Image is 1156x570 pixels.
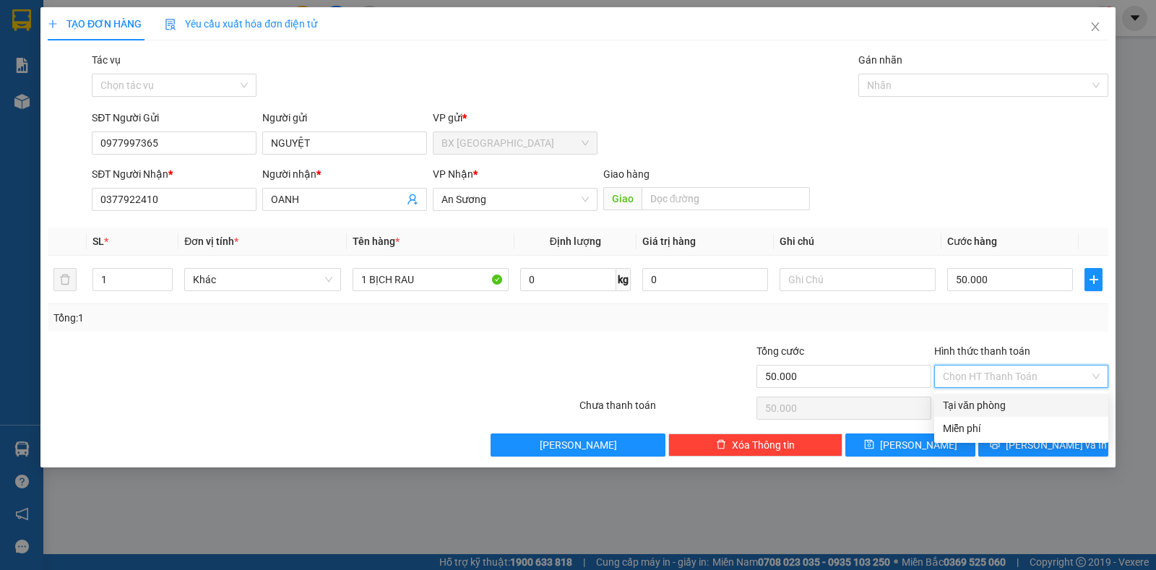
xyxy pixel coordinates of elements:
div: Miễn phí [943,420,1100,436]
span: user-add [407,194,418,205]
span: Cước hàng [947,236,997,247]
button: deleteXóa Thông tin [668,433,842,457]
span: Yêu cầu xuất hóa đơn điện tử [165,18,317,30]
span: Nhận: [169,14,204,29]
span: Định lượng [550,236,601,247]
label: Hình thức thanh toán [934,345,1030,357]
span: Giao [603,187,642,210]
span: plus [1085,274,1102,285]
span: TẠO ĐƠN HÀNG [48,18,142,30]
span: [PERSON_NAME] và In [1006,437,1107,453]
div: VP gửi [433,110,598,126]
span: printer [990,439,1000,451]
span: kg [616,268,631,291]
span: close [1090,21,1101,33]
div: TRUỜNG [169,47,316,64]
span: plus [48,19,58,29]
span: [PERSON_NAME] [540,437,617,453]
span: Tổng cước [756,345,804,357]
div: KHOA [12,47,159,64]
input: Dọc đường [642,187,811,210]
th: Ghi chú [774,228,941,256]
input: 0 [642,268,768,291]
button: Close [1075,7,1116,48]
div: 0797530530 [169,64,316,85]
span: [PERSON_NAME] [880,437,957,453]
span: SL [92,236,104,247]
span: BX Tân Châu [441,132,589,154]
span: save [864,439,874,451]
div: Người gửi [262,110,427,126]
button: printer[PERSON_NAME] và In [978,433,1108,457]
div: 0937775850 [12,64,159,85]
button: save[PERSON_NAME] [845,433,975,457]
div: 50.000 [167,93,317,113]
div: SĐT Người Nhận [92,166,256,182]
span: Khác [193,269,332,290]
span: Gửi: [12,14,35,29]
div: SĐT Người Gửi [92,110,256,126]
span: Giá trị hàng [642,236,696,247]
button: plus [1084,268,1103,291]
div: BX [GEOGRAPHIC_DATA] [12,12,159,47]
input: VD: Bàn, Ghế [353,268,509,291]
span: Tên hàng [353,236,400,247]
span: CC : [167,97,187,112]
span: Giao hàng [603,168,650,180]
label: Gán nhãn [858,54,902,66]
label: Tác vụ [92,54,121,66]
span: Xóa Thông tin [732,437,795,453]
span: Đơn vị tính [184,236,238,247]
div: Tại văn phòng [943,397,1100,413]
div: VP [GEOGRAPHIC_DATA] [169,12,316,47]
button: delete [53,268,77,291]
input: Ghi Chú [780,268,936,291]
div: Người nhận [262,166,427,182]
div: Chưa thanh toán [578,397,755,423]
div: Tổng: 1 [53,310,447,326]
span: An Sương [441,189,589,210]
span: delete [716,439,726,451]
span: VP Nhận [433,168,473,180]
button: [PERSON_NAME] [491,433,665,457]
img: icon [165,19,176,30]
